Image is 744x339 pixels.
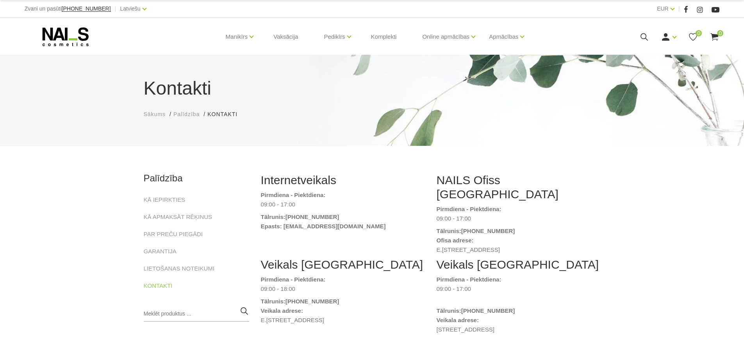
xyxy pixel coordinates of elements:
a: Vaksācija [267,18,304,56]
a: [PHONE_NUMBER] [285,297,339,306]
a: KĀ IEPIRKTIES [144,195,186,204]
h2: Internetveikals [261,173,425,187]
a: [PHONE_NUMBER] [62,6,111,12]
strong: Tālrunis: [437,228,461,234]
strong: Pirmdiena - Piektdiena: [261,192,326,198]
strong: Pirmdiena - Piektdiena: [437,206,501,212]
strong: Pirmdiena - Piektdiena: [261,276,326,283]
a: Apmācības [489,21,518,52]
a: 0 [710,32,719,42]
strong: Tālrunis [261,213,284,220]
span: 0 [696,30,702,36]
a: LIETOŠANAS NOTEIKUMI [144,264,214,273]
strong: Veikala adrese: [437,317,479,323]
span: 0 [717,30,723,36]
a: Palīdzība [173,110,200,118]
dd: E.[STREET_ADDRESS] [261,316,425,325]
dd: 09:00 - 18:00 [261,284,425,294]
h1: Kontakti [144,74,601,102]
strong: Ofisa adrese: [437,237,474,244]
strong: Veikala adrese: [261,307,303,314]
a: PAR PREČU PIEGĀDI [144,230,203,239]
input: Meklēt produktus ... [144,306,249,322]
a: Komplekti [365,18,403,56]
strong: Tālrunis: [437,307,461,314]
span: | [678,4,680,14]
li: Kontakti [207,110,245,118]
div: Zvani un pasūti [25,4,111,14]
a: Manikīrs [226,21,248,52]
span: Palīdzība [173,111,200,117]
a: KĀ APMAKSĀT RĒĶINUS [144,212,212,222]
a: [PHONE_NUMBER] [285,212,339,222]
strong: : [284,213,285,220]
h2: Veikals [GEOGRAPHIC_DATA] [261,258,425,272]
a: GARANTIJA [144,247,177,256]
h2: Palīdzība [144,173,249,183]
h2: Veikals [GEOGRAPHIC_DATA] [437,258,601,272]
h2: NAILS Ofiss [GEOGRAPHIC_DATA] [437,173,601,201]
strong: Epasts: [EMAIL_ADDRESS][DOMAIN_NAME] [261,223,386,230]
a: 0 [688,32,698,42]
a: Pedikīrs [324,21,345,52]
dd: [STREET_ADDRESS] [437,325,601,334]
a: [PHONE_NUMBER] [461,306,515,316]
strong: Tālrunis: [261,298,285,305]
dd: 09:00 - 17:00 [261,200,425,209]
a: Online apmācības [422,21,469,52]
a: EUR [657,4,669,13]
span: | [115,4,116,14]
dd: 09:00 - 17:00 [437,214,601,223]
dd: 09:00 - 17:00 [437,284,601,303]
a: KONTAKTI [144,281,173,291]
dd: E.[STREET_ADDRESS] [437,245,601,255]
strong: Pirmdiena - Piektdiena: [437,276,501,283]
span: [PHONE_NUMBER] [62,5,111,12]
span: Sākums [144,111,166,117]
a: Latviešu [120,4,141,13]
a: Sākums [144,110,166,118]
a: [PHONE_NUMBER] [461,226,515,236]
